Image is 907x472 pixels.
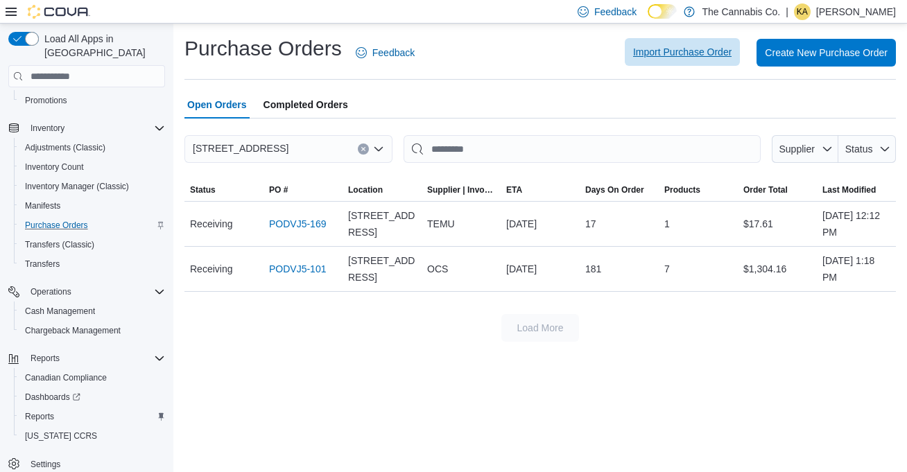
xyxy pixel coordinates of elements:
[25,392,80,403] span: Dashboards
[838,135,896,163] button: Status
[19,139,165,156] span: Adjustments (Classic)
[422,255,501,283] div: OCS
[786,3,788,20] p: |
[25,430,97,442] span: [US_STATE] CCRS
[659,179,738,201] button: Products
[25,120,70,137] button: Inventory
[372,46,415,60] span: Feedback
[14,216,171,235] button: Purchase Orders
[269,216,326,232] a: PODVJ5-169
[14,157,171,177] button: Inventory Count
[184,35,342,62] h1: Purchase Orders
[25,372,107,383] span: Canadian Compliance
[19,303,165,320] span: Cash Management
[348,252,416,286] span: [STREET_ADDRESS]
[31,353,60,364] span: Reports
[3,119,171,138] button: Inventory
[19,178,135,195] a: Inventory Manager (Classic)
[19,322,126,339] a: Chargeback Management
[264,91,348,119] span: Completed Orders
[14,177,171,196] button: Inventory Manager (Classic)
[25,142,105,153] span: Adjustments (Classic)
[19,139,111,156] a: Adjustments (Classic)
[625,38,740,66] button: Import Purchase Order
[664,216,670,232] span: 1
[25,411,54,422] span: Reports
[772,135,838,163] button: Supplier
[816,3,896,20] p: [PERSON_NAME]
[19,198,165,214] span: Manifests
[25,259,60,270] span: Transfers
[19,303,101,320] a: Cash Management
[580,179,659,201] button: Days On Order
[794,3,811,20] div: Kathryn Aubert
[348,207,416,241] span: [STREET_ADDRESS]
[25,120,165,137] span: Inventory
[501,314,579,342] button: Load More
[373,143,384,155] button: Open list of options
[585,216,596,232] span: 17
[19,408,165,425] span: Reports
[190,184,216,195] span: Status
[422,179,501,201] button: Supplier | Invoice Number
[648,4,677,19] input: Dark Mode
[14,254,171,274] button: Transfers
[25,239,94,250] span: Transfers (Classic)
[404,135,761,163] input: This is a search bar. After typing your query, hit enter to filter the results lower in the page.
[269,261,326,277] a: PODVJ5-101
[738,255,817,283] div: $1,304.16
[845,143,873,155] span: Status
[19,428,103,444] a: [US_STATE] CCRS
[25,161,84,173] span: Inventory Count
[25,350,65,367] button: Reports
[19,217,165,234] span: Purchase Orders
[501,210,580,238] div: [DATE]
[3,282,171,301] button: Operations
[422,210,501,238] div: TEMU
[31,459,60,470] span: Settings
[3,349,171,368] button: Reports
[193,140,288,157] span: [STREET_ADDRESS]
[817,179,896,201] button: Last Modified
[14,407,171,426] button: Reports
[14,426,171,446] button: [US_STATE] CCRS
[25,283,77,300] button: Operations
[738,210,817,238] div: $17.61
[25,95,67,106] span: Promotions
[517,321,564,335] span: Load More
[19,92,165,109] span: Promotions
[738,179,817,201] button: Order Total
[14,91,171,110] button: Promotions
[19,236,165,253] span: Transfers (Classic)
[19,159,89,175] a: Inventory Count
[19,236,100,253] a: Transfers (Classic)
[427,184,495,195] span: Supplier | Invoice Number
[264,179,343,201] button: PO #
[585,261,601,277] span: 181
[817,202,896,246] div: [DATE] 12:12 PM
[19,178,165,195] span: Inventory Manager (Classic)
[743,184,788,195] span: Order Total
[187,91,247,119] span: Open Orders
[14,138,171,157] button: Adjustments (Classic)
[19,217,94,234] a: Purchase Orders
[14,301,171,321] button: Cash Management
[39,32,165,60] span: Load All Apps in [GEOGRAPHIC_DATA]
[19,369,165,386] span: Canadian Compliance
[19,322,165,339] span: Chargeback Management
[25,283,165,300] span: Operations
[25,306,95,317] span: Cash Management
[501,179,580,201] button: ETA
[25,200,60,211] span: Manifests
[19,92,73,109] a: Promotions
[664,184,700,195] span: Products
[757,39,896,67] button: Create New Purchase Order
[25,181,129,192] span: Inventory Manager (Classic)
[25,220,88,231] span: Purchase Orders
[19,428,165,444] span: Washington CCRS
[25,325,121,336] span: Chargeback Management
[14,368,171,387] button: Canadian Compliance
[190,261,232,277] span: Receiving
[779,143,815,155] span: Supplier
